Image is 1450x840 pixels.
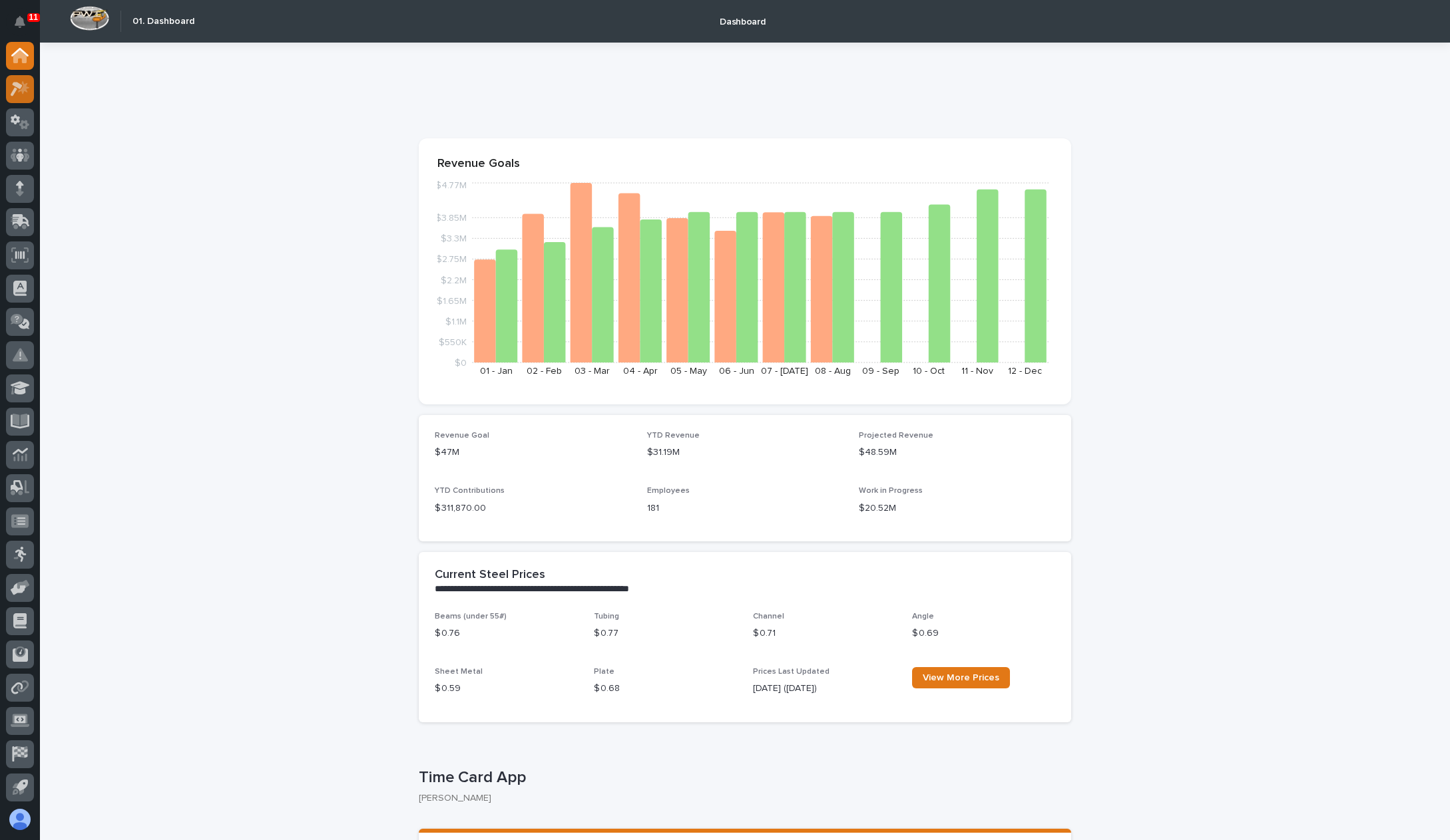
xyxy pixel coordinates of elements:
[647,501,844,515] p: 181
[437,296,467,305] tspan: $1.65M
[6,8,34,36] button: Notifications
[436,255,467,264] tspan: $2.75M
[435,613,507,621] span: Beams (under 55#)
[923,673,999,682] span: View More Prices
[647,432,700,440] span: YTD Revenue
[445,317,467,326] tspan: $1.1M
[29,13,38,22] p: 11
[594,613,619,621] span: Tubing
[435,487,505,495] span: YTD Contributions
[913,366,945,376] text: 10 - Oct
[435,682,578,696] p: $ 0.59
[6,805,34,833] button: users-avatar
[480,366,513,376] text: 01 - Jan
[912,667,1010,688] a: View More Prices
[435,668,483,676] span: Sheet Metal
[753,627,896,640] p: $ 0.71
[623,366,658,376] text: 04 - Apr
[719,366,754,376] text: 06 - Jun
[435,501,631,515] p: $ 311,870.00
[132,16,194,27] h2: 01. Dashboard
[435,446,631,460] p: $47M
[594,682,737,696] p: $ 0.68
[753,682,896,696] p: [DATE] ([DATE])
[761,366,808,376] text: 07 - [DATE]
[17,16,34,37] div: Notifications11
[435,568,545,583] h2: Current Steel Prices
[647,487,690,495] span: Employees
[1008,366,1042,376] text: 12 - Dec
[435,213,467,223] tspan: $3.85M
[435,432,489,440] span: Revenue Goal
[647,446,844,460] p: $31.19M
[455,358,467,368] tspan: $0
[594,668,614,676] span: Plate
[961,366,993,376] text: 11 - Nov
[594,627,737,640] p: $ 0.77
[527,366,562,376] text: 02 - Feb
[859,487,923,495] span: Work in Progress
[441,234,467,243] tspan: $3.3M
[419,768,1066,787] p: Time Card App
[439,337,467,347] tspan: $550K
[859,501,1055,515] p: $20.52M
[815,366,851,376] text: 08 - Aug
[912,613,934,621] span: Angle
[441,275,467,285] tspan: $2.2M
[859,432,933,440] span: Projected Revenue
[437,157,1053,172] p: Revenue Goals
[435,627,578,640] p: $ 0.76
[435,181,467,190] tspan: $4.77M
[575,366,610,376] text: 03 - Mar
[70,6,109,31] img: Workspace Logo
[670,366,707,376] text: 05 - May
[912,627,1055,640] p: $ 0.69
[753,668,830,676] span: Prices Last Updated
[753,613,784,621] span: Channel
[419,793,1061,804] p: [PERSON_NAME]
[859,446,1055,460] p: $48.59M
[862,366,899,376] text: 09 - Sep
